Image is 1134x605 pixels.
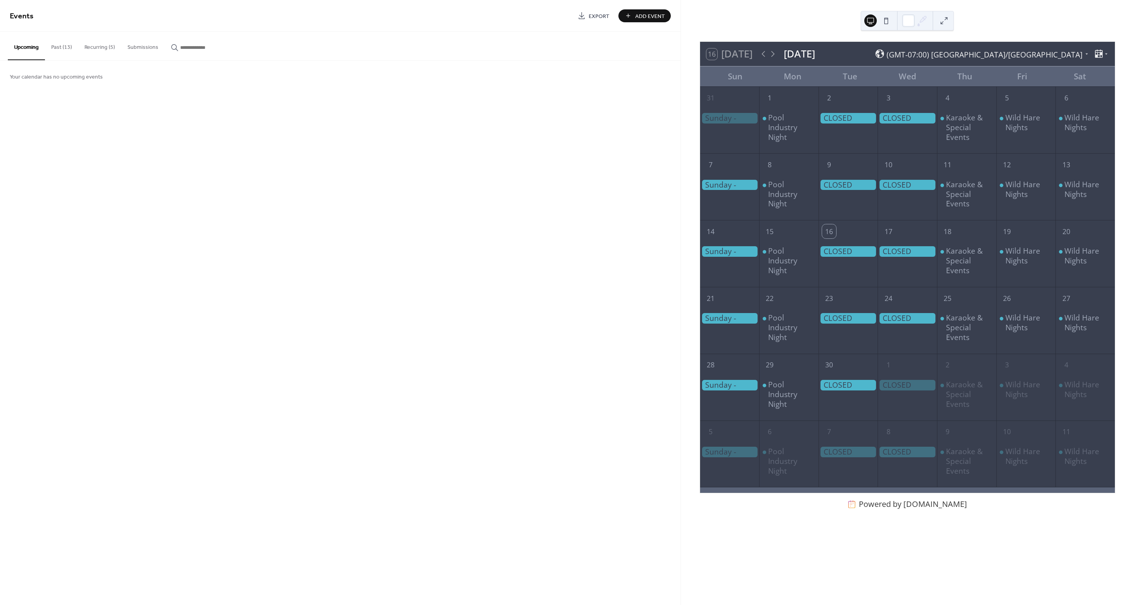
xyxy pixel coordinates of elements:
[763,425,777,439] div: 6
[996,246,1056,266] div: Wild Hare Nights
[763,224,777,238] div: 15
[768,180,815,209] div: Pool Industry Night
[635,12,665,20] span: Add Event
[937,113,996,142] div: Karaoke & Special Events
[946,380,993,409] div: Karaoke & Special Events
[878,447,937,457] div: CLOSED
[878,180,937,190] div: CLOSED
[1005,447,1053,466] div: Wild Hare Nights
[1059,91,1073,105] div: 6
[1064,313,1112,333] div: Wild Hare Nights
[941,158,955,172] div: 11
[1000,291,1014,305] div: 26
[1000,358,1014,372] div: 3
[819,180,878,190] div: CLOSED
[764,66,821,86] div: Mon
[763,358,777,372] div: 29
[700,246,760,257] div: Sunday - Funday
[1000,224,1014,238] div: 19
[878,313,937,324] div: CLOSED
[704,158,717,172] div: 7
[1059,358,1073,372] div: 4
[763,291,777,305] div: 22
[763,91,777,105] div: 1
[618,9,671,22] button: Add Event
[704,358,717,372] div: 28
[768,380,815,409] div: Pool Industry Night
[759,113,819,142] div: Pool Industry Night
[700,113,760,124] div: Sunday - Funday
[878,113,937,124] div: CLOSED
[10,9,34,24] span: Events
[768,246,815,276] div: Pool Industry Night
[768,447,815,476] div: Pool Industry Night
[1055,113,1115,132] div: Wild Hare Nights
[822,158,836,172] div: 9
[819,447,878,457] div: CLOSED
[878,380,937,390] div: CLOSED
[941,291,955,305] div: 25
[937,447,996,476] div: Karaoke & Special Events
[1005,113,1053,132] div: Wild Hare Nights
[887,50,1082,58] span: (GMT-07:00) [GEOGRAPHIC_DATA]/[GEOGRAPHIC_DATA]
[10,73,103,81] span: Your calendar has no upcoming events
[996,313,1056,333] div: Wild Hare Nights
[822,425,836,439] div: 7
[1005,380,1053,399] div: Wild Hare Nights
[759,380,819,409] div: Pool Industry Night
[700,380,760,390] div: Sunday - Funday
[1064,447,1112,466] div: Wild Hare Nights
[1059,158,1073,172] div: 13
[1059,291,1073,305] div: 27
[819,380,878,390] div: CLOSED
[941,91,955,105] div: 4
[1055,180,1115,199] div: Wild Hare Nights
[589,12,609,20] span: Export
[784,47,815,61] div: [DATE]
[822,91,836,105] div: 2
[704,224,717,238] div: 14
[1000,91,1014,105] div: 5
[996,113,1056,132] div: Wild Hare Nights
[946,246,993,276] div: Karaoke & Special Events
[759,246,819,276] div: Pool Industry Night
[1064,180,1112,199] div: Wild Hare Nights
[879,66,936,86] div: Wed
[903,499,967,510] a: [DOMAIN_NAME]
[941,425,955,439] div: 9
[881,358,895,372] div: 1
[759,313,819,342] div: Pool Industry Night
[1055,447,1115,466] div: Wild Hare Nights
[704,91,717,105] div: 31
[859,499,967,510] div: Powered by
[819,113,878,124] div: CLOSED
[937,246,996,276] div: Karaoke & Special Events
[704,291,717,305] div: 21
[881,291,895,305] div: 24
[996,447,1056,466] div: Wild Hare Nights
[706,66,764,86] div: Sun
[1055,380,1115,399] div: Wild Hare Nights
[881,158,895,172] div: 10
[1059,224,1073,238] div: 20
[946,180,993,209] div: Karaoke & Special Events
[1005,313,1053,333] div: Wild Hare Nights
[1000,158,1014,172] div: 12
[996,180,1056,199] div: Wild Hare Nights
[1064,380,1112,399] div: Wild Hare Nights
[700,447,760,457] div: Sunday - Funday
[8,32,45,60] button: Upcoming
[78,32,121,59] button: Recurring (5)
[946,113,993,142] div: Karaoke & Special Events
[700,180,760,190] div: Sunday - Funday
[572,9,615,22] a: Export
[946,447,993,476] div: Karaoke & Special Events
[936,66,994,86] div: Thu
[121,32,165,59] button: Submissions
[763,158,777,172] div: 8
[819,313,878,324] div: CLOSED
[1005,246,1053,266] div: Wild Hare Nights
[768,113,815,142] div: Pool Industry Night
[996,380,1056,399] div: Wild Hare Nights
